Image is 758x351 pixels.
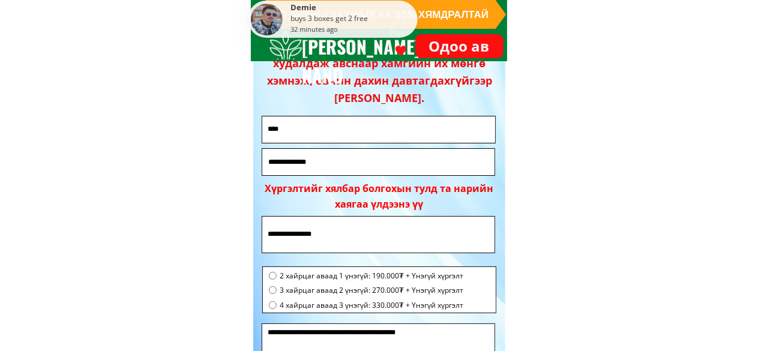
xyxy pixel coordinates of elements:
[290,14,415,24] div: buys 3 boxes get 2 free
[280,299,463,311] span: 4 хайрцаг аваад 3 үнэгүй: 330.000₮ + Үнэгүй хүргэлт
[265,181,493,212] div: Хүргэлтийг хялбар болгохын тулд та нарийн хаягаа үлдээнэ үү
[258,37,502,106] h3: (*)Эмчийн зөвлөмж: 5-7 хайрцаг худалдаж авснаар хамгийн их мөнгө хэмнэж, өвчин дахин давтагдахгүй...
[409,31,510,61] p: Одоо ав
[280,270,463,281] span: 2 хайрцаг аваад 1 үнэгүй: 190.000₮ + Үнэгүй хүргэлт
[290,24,338,35] div: 32 minutes ago
[280,284,463,296] span: 3 хайрцаг аваад 2 үнэгүй: 270.000₮ + Үнэгүй хүргэлт
[302,32,435,90] h3: [PERSON_NAME] NANO
[290,4,415,14] div: Demie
